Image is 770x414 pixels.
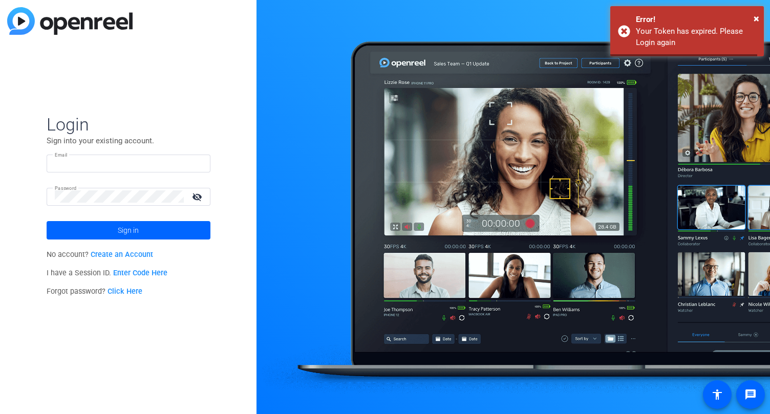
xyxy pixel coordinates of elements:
[47,135,210,146] p: Sign into your existing account.
[47,269,168,277] span: I have a Session ID.
[91,250,153,259] a: Create an Account
[7,7,133,35] img: blue-gradient.svg
[47,250,154,259] span: No account?
[47,114,210,135] span: Login
[118,217,139,243] span: Sign in
[108,287,142,296] a: Click Here
[754,12,759,25] span: ×
[636,26,756,49] div: Your Token has expired. Please Login again
[55,157,202,169] input: Enter Email Address
[47,287,143,296] span: Forgot password?
[55,152,68,158] mat-label: Email
[47,221,210,239] button: Sign in
[744,388,757,401] mat-icon: message
[113,269,167,277] a: Enter Code Here
[754,11,759,26] button: Close
[711,388,723,401] mat-icon: accessibility
[55,185,77,191] mat-label: Password
[186,189,210,204] mat-icon: visibility_off
[636,14,756,26] div: Error!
